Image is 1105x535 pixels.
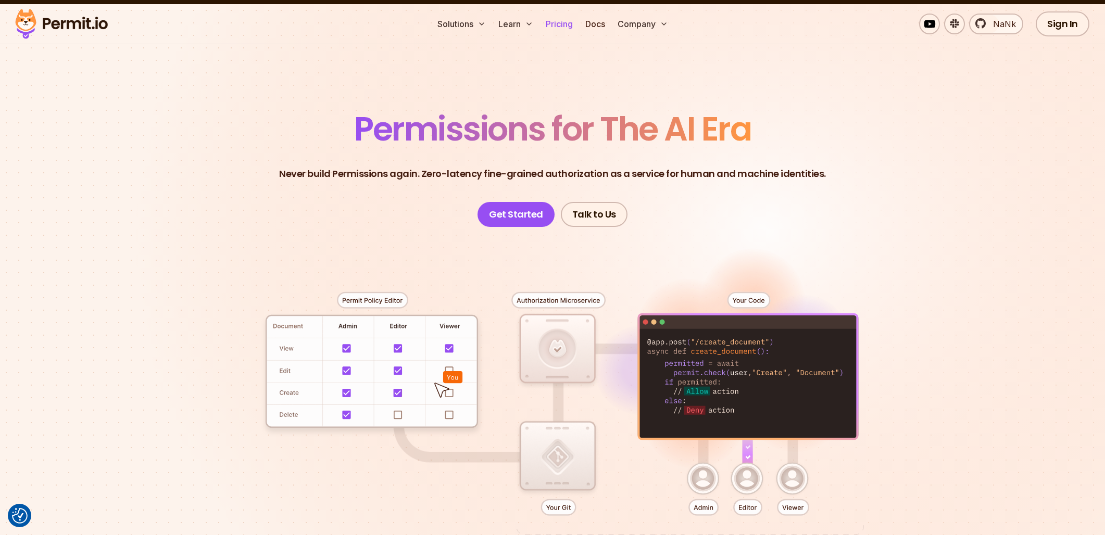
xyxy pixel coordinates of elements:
button: Learn [494,14,537,34]
img: Permit logo [10,6,112,42]
a: Docs [581,14,609,34]
button: Company [613,14,672,34]
a: Talk to Us [561,202,627,227]
a: Get Started [478,202,555,227]
p: Never build Permissions again. Zero-latency fine-grained authorization as a service for human and... [279,167,826,181]
span: Permissions for The AI Era [354,106,751,152]
a: NaNk [969,14,1023,34]
button: Consent Preferences [12,508,28,524]
span: NaNk [987,18,1016,30]
button: Solutions [433,14,490,34]
a: Sign In [1036,11,1089,36]
img: Revisit consent button [12,508,28,524]
a: Pricing [542,14,577,34]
